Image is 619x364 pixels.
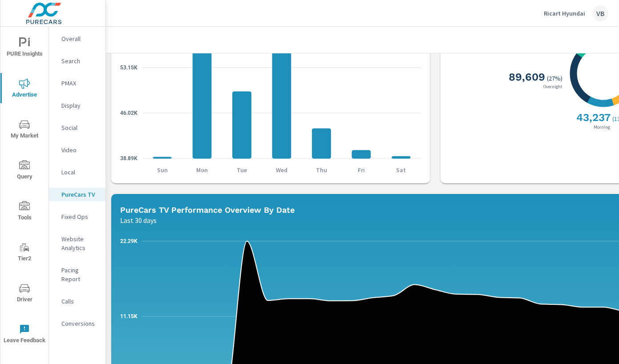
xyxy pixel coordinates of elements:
[49,232,105,255] div: Website Analytics
[61,168,98,177] p: Local
[120,238,138,244] text: 22.29K
[49,143,105,157] div: Video
[61,190,98,199] p: PureCars TV
[61,212,98,221] p: Fixed Ops
[120,205,295,214] h5: PureCars TV Performance Overview By Date
[120,65,138,71] text: 53.15K
[61,101,98,110] p: Display
[3,78,46,100] span: Advertise
[61,123,98,132] p: Social
[120,215,157,226] p: Last 30 days
[61,34,98,43] p: Overall
[49,210,105,223] div: Fixed Ops
[3,324,46,346] span: Leave Feedback
[61,319,98,328] p: Conversions
[61,235,98,252] p: Website Analytics
[547,74,564,82] p: ( 27% )
[544,9,585,17] p: Ricart Hyundai
[120,110,138,116] text: 46.02K
[0,27,49,354] div: nav menu
[61,79,98,88] p: PMAX
[592,5,608,21] div: VB
[3,283,46,305] span: Driver
[61,57,98,65] p: Search
[3,242,46,264] span: Tier2
[49,295,105,308] div: Calls
[3,160,46,182] span: Query
[49,317,105,330] div: Conversions
[186,166,218,174] p: Mon
[49,32,105,45] div: Overall
[147,166,178,174] p: Sun
[266,166,297,174] p: Wed
[306,166,337,174] p: Thu
[49,77,105,90] div: PMAX
[49,99,105,112] div: Display
[120,313,138,320] text: 11.15K
[61,297,98,306] p: Calls
[49,121,105,134] div: Social
[49,188,105,201] div: PureCars TV
[592,125,612,129] p: Morning
[49,166,105,179] div: Local
[49,54,105,68] div: Search
[49,263,105,286] div: Pacing Report
[61,146,98,154] p: Video
[542,85,564,89] p: Overnight
[385,166,417,174] p: Sat
[3,201,46,223] span: Tools
[61,266,98,283] p: Pacing Report
[3,37,46,59] span: PURE Insights
[574,111,611,124] h3: 43,237
[226,166,257,174] p: Tue
[3,119,46,141] span: My Market
[120,155,138,162] text: 38.89K
[507,71,545,83] h3: 89,609
[346,166,377,174] p: Fri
